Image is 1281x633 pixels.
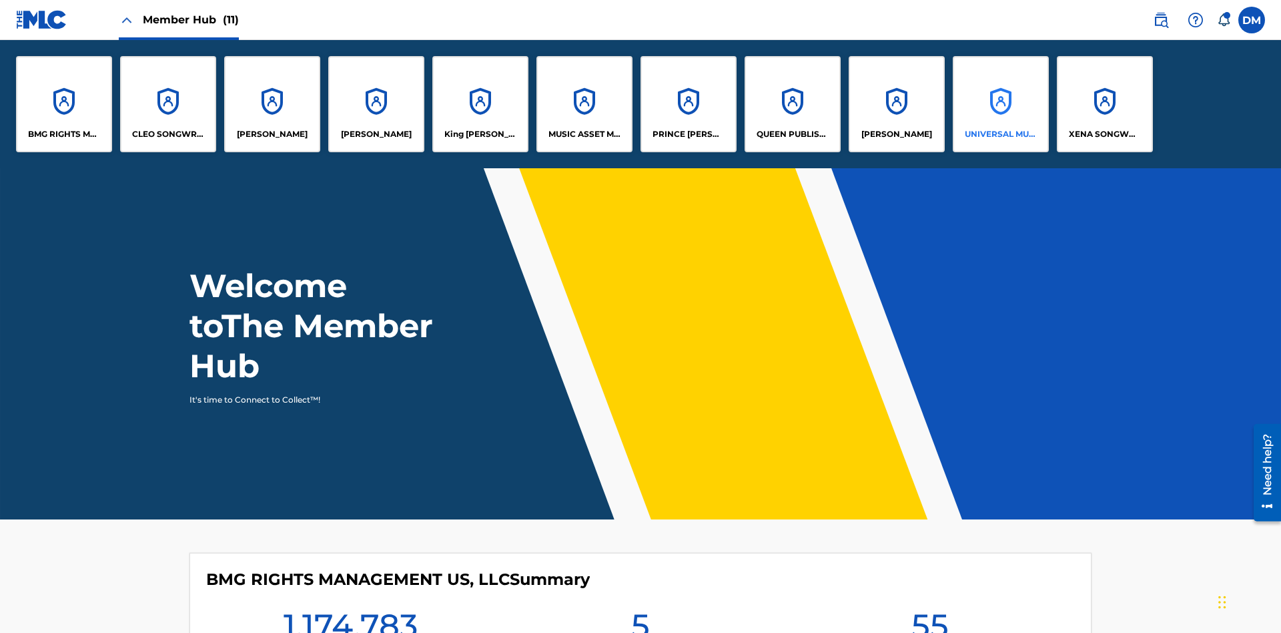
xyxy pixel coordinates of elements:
[849,56,945,152] a: Accounts[PERSON_NAME]
[432,56,528,152] a: AccountsKing [PERSON_NAME]
[861,128,932,140] p: RONALD MCTESTERSON
[536,56,632,152] a: AccountsMUSIC ASSET MANAGEMENT (MAM)
[1238,7,1265,33] div: User Menu
[119,12,135,28] img: Close
[640,56,737,152] a: AccountsPRINCE [PERSON_NAME]
[1217,13,1230,27] div: Notifications
[223,13,239,26] span: (11)
[120,56,216,152] a: AccountsCLEO SONGWRITER
[1069,128,1142,140] p: XENA SONGWRITER
[16,56,112,152] a: AccountsBMG RIGHTS MANAGEMENT US, LLC
[28,128,101,140] p: BMG RIGHTS MANAGEMENT US, LLC
[1182,7,1209,33] div: Help
[132,128,205,140] p: CLEO SONGWRITER
[953,56,1049,152] a: AccountsUNIVERSAL MUSIC PUB GROUP
[328,56,424,152] a: Accounts[PERSON_NAME]
[341,128,412,140] p: EYAMA MCSINGER
[1214,569,1281,633] iframe: Chat Widget
[1218,582,1226,622] div: Drag
[206,570,590,590] h4: BMG RIGHTS MANAGEMENT US, LLC
[444,128,517,140] p: King McTesterson
[1188,12,1204,28] img: help
[1148,7,1174,33] a: Public Search
[1153,12,1169,28] img: search
[16,10,67,29] img: MLC Logo
[965,128,1037,140] p: UNIVERSAL MUSIC PUB GROUP
[548,128,621,140] p: MUSIC ASSET MANAGEMENT (MAM)
[237,128,308,140] p: ELVIS COSTELLO
[189,266,439,386] h1: Welcome to The Member Hub
[1244,419,1281,528] iframe: Resource Center
[653,128,725,140] p: PRINCE MCTESTERSON
[757,128,829,140] p: QUEEN PUBLISHA
[1057,56,1153,152] a: AccountsXENA SONGWRITER
[143,12,239,27] span: Member Hub
[745,56,841,152] a: AccountsQUEEN PUBLISHA
[189,394,421,406] p: It's time to Connect to Collect™!
[224,56,320,152] a: Accounts[PERSON_NAME]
